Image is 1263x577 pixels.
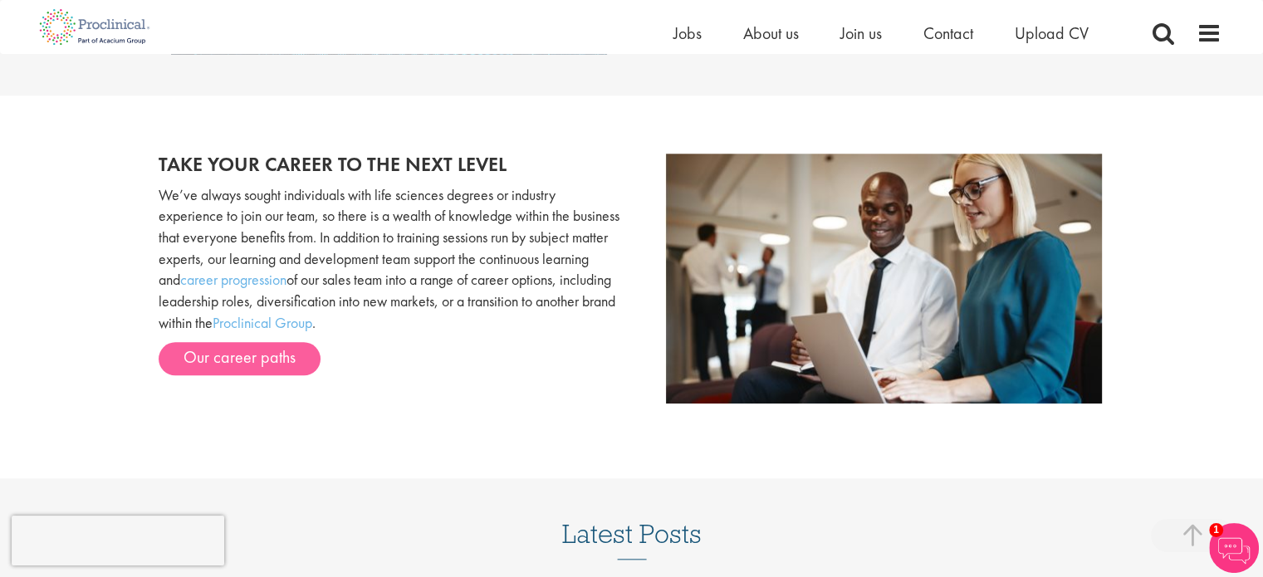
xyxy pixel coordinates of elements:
a: Upload CV [1015,22,1089,44]
a: Join us [840,22,882,44]
h3: Latest Posts [562,520,702,560]
a: Proclinical Group [213,313,312,332]
a: career progression [180,270,286,289]
h2: Take your career to the next level [159,154,619,175]
p: We’ve always sought individuals with life sciences degrees or industry experience to join our tea... [159,184,619,334]
span: 1 [1209,523,1223,537]
a: Contact [923,22,973,44]
a: About us [743,22,799,44]
a: Our career paths [159,342,321,375]
img: Chatbot [1209,523,1259,573]
iframe: reCAPTCHA [12,516,224,565]
a: Jobs [673,22,702,44]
